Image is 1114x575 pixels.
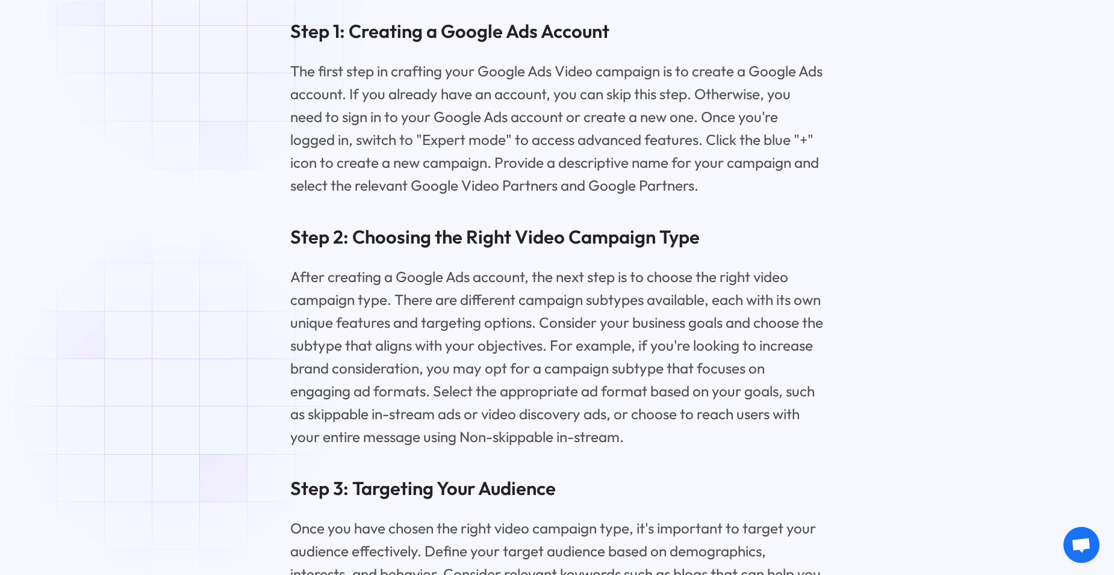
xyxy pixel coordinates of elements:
[290,266,823,449] p: After creating a Google Ads account, the next step is to choose the right video campaign type. Th...
[290,60,823,197] p: The first step in crafting your Google Ads Video campaign is to create a Google Ads account. If y...
[290,18,823,44] h3: Step 1: Creating a Google Ads Account
[290,475,823,501] h3: Step 3: Targeting Your Audience
[290,224,823,250] h3: Step 2: Choosing the Right Video Campaign Type
[1063,527,1100,563] a: Open chat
